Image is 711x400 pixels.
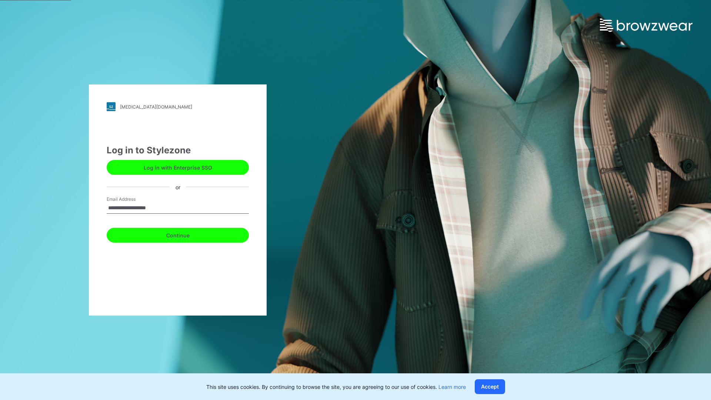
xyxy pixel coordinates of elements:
[107,102,116,111] img: stylezone-logo.562084cfcfab977791bfbf7441f1a819.svg
[107,144,249,157] div: Log in to Stylezone
[120,104,192,110] div: [MEDICAL_DATA][DOMAIN_NAME]
[206,383,466,391] p: This site uses cookies. By continuing to browse the site, you are agreeing to our use of cookies.
[475,379,505,394] button: Accept
[170,183,186,191] div: or
[107,196,158,203] label: Email Address
[107,102,249,111] a: [MEDICAL_DATA][DOMAIN_NAME]
[107,228,249,243] button: Continue
[438,384,466,390] a: Learn more
[107,160,249,175] button: Log in with Enterprise SSO
[600,19,692,32] img: browzwear-logo.e42bd6dac1945053ebaf764b6aa21510.svg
